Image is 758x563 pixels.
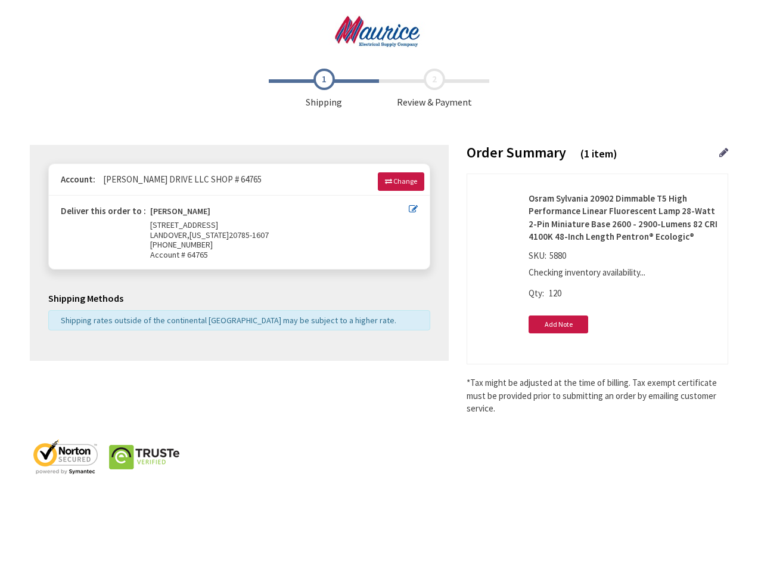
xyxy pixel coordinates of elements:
strong: Osram Sylvania 20902 Dimmable T5 High Performance Linear Fluorescent Lamp 28-Watt 2-Pin Miniature... [529,192,719,243]
span: Shipping rates outside of the continental [GEOGRAPHIC_DATA] may be subject to a higher rate. [61,315,396,326]
span: [STREET_ADDRESS] [150,219,218,230]
span: (1 item) [580,147,617,160]
strong: [PERSON_NAME] [150,206,210,220]
img: norton-seal.png [30,439,101,475]
strong: Deliver this order to : [61,205,146,216]
span: 20785-1607 [229,230,269,240]
: *Tax might be adjusted at the time of billing. Tax exempt certificate must be provided prior to s... [467,376,728,414]
h5: Shipping Methods [48,293,430,304]
span: Qty [529,287,542,299]
span: 5880 [546,250,569,261]
span: [US_STATE] [189,230,229,240]
div: SKU: [529,249,569,266]
img: Maurice Electrical Supply Company [321,15,437,48]
span: LANDOVER, [150,230,189,240]
span: [PHONE_NUMBER] [150,239,213,250]
strong: Account: [61,174,95,185]
span: Change [393,177,417,185]
span: Shipping [269,69,379,109]
a: Change [378,172,424,190]
span: Account # 64765 [150,250,409,260]
span: 120 [549,287,561,299]
span: Order Summary [467,143,566,162]
img: truste-seal.png [108,439,180,475]
span: Review & Payment [379,69,489,109]
p: Checking inventory availability... [529,266,713,279]
span: [PERSON_NAME] DRIVE LLC SHOP # 64765 [97,174,262,185]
